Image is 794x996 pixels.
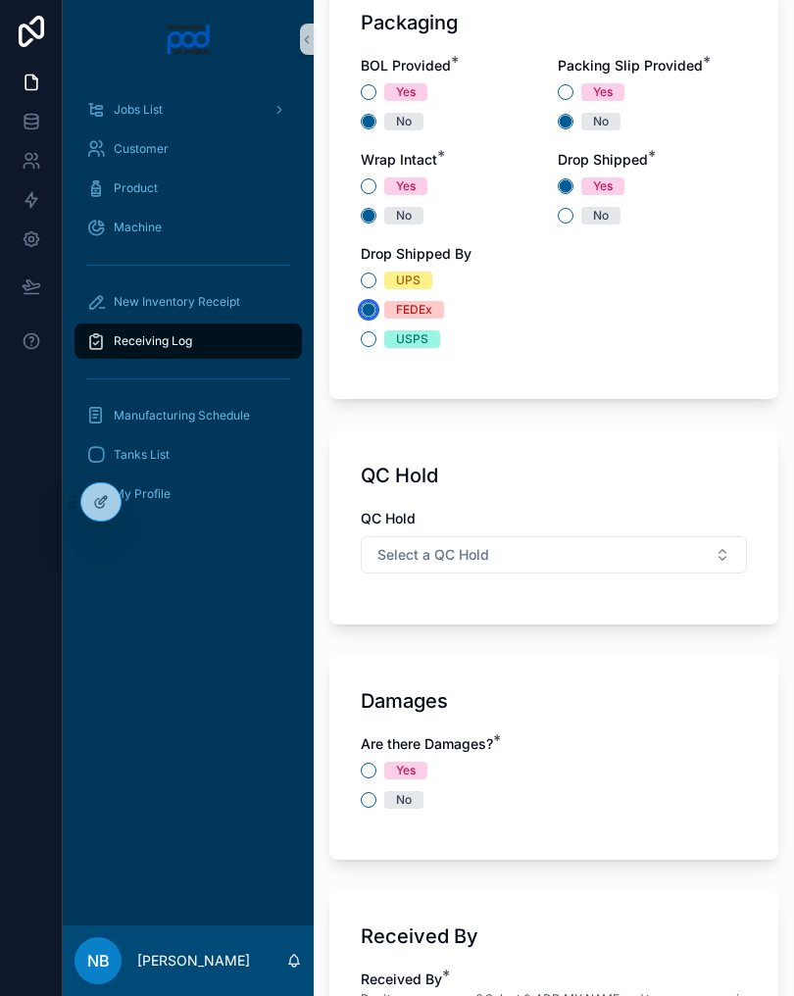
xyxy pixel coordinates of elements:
span: NB [87,949,110,972]
div: FEDEx [396,301,432,319]
span: Manufacturing Schedule [114,408,250,423]
a: New Inventory Receipt [74,284,302,320]
span: Customer [114,141,169,157]
h1: Packaging [361,9,458,36]
span: Received By [361,971,442,987]
a: Machine [74,210,302,245]
span: New Inventory Receipt [114,294,240,310]
h1: QC Hold [361,462,438,489]
img: App logo [166,24,212,55]
div: Yes [396,762,416,779]
div: No [396,113,412,130]
span: Drop Shipped [558,151,648,168]
div: No [593,113,609,130]
h1: Damages [361,687,448,715]
span: Machine [114,220,162,235]
div: USPS [396,330,428,348]
span: QC Hold [361,510,416,526]
a: Customer [74,131,302,167]
a: Jobs List [74,92,302,127]
a: Receiving Log [74,324,302,359]
span: Are there Damages? [361,735,493,752]
div: Yes [396,83,416,101]
div: scrollable content [63,78,314,537]
div: No [396,207,412,224]
p: [PERSON_NAME] [137,951,250,971]
h1: Received By [361,922,478,950]
span: Packing Slip Provided [558,57,703,74]
div: Yes [396,177,416,195]
div: Yes [593,177,613,195]
div: Yes [593,83,613,101]
span: Receiving Log [114,333,192,349]
span: Jobs List [114,102,163,118]
span: Wrap Intact [361,151,437,168]
a: Product [74,171,302,206]
span: Product [114,180,158,196]
div: No [593,207,609,224]
span: My Profile [114,486,171,502]
span: Drop Shipped By [361,245,471,262]
span: Tanks List [114,447,170,463]
a: My Profile [74,476,302,512]
span: BOL Provided [361,57,451,74]
div: UPS [396,272,421,289]
button: Select Button [361,536,747,573]
div: No [396,791,412,809]
span: Select a QC Hold [377,545,489,565]
a: Tanks List [74,437,302,473]
a: Manufacturing Schedule [74,398,302,433]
